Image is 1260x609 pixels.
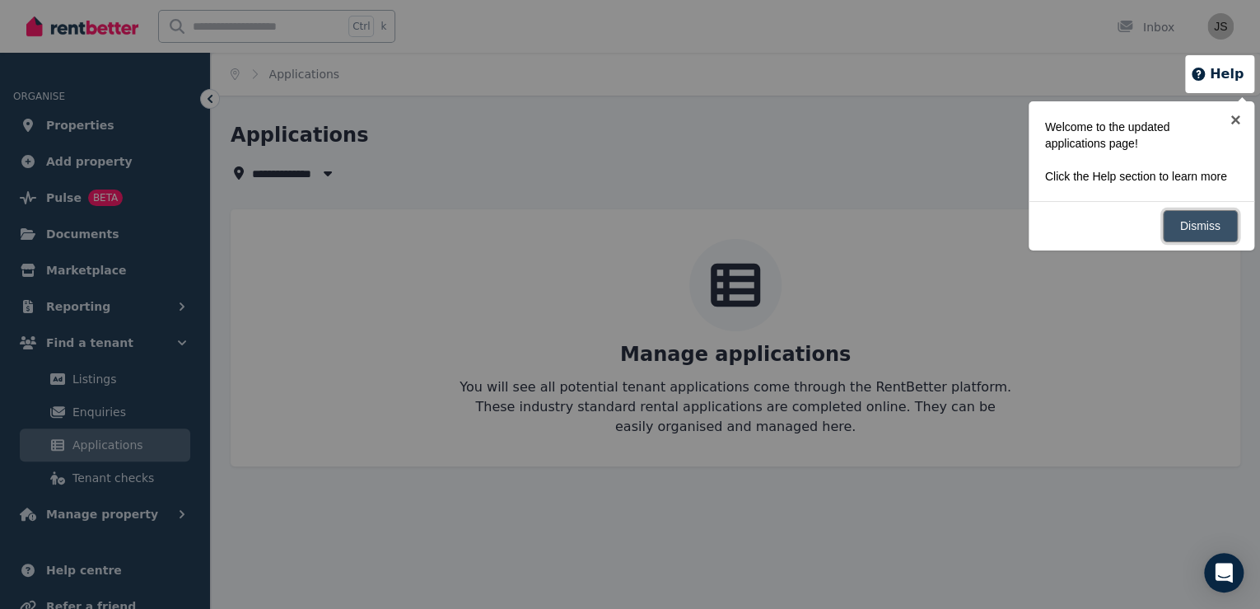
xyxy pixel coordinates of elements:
div: Open Intercom Messenger [1204,553,1244,593]
a: × [1217,101,1254,138]
button: Help [1190,64,1244,84]
p: Click the Help section to learn more [1045,168,1228,185]
p: Welcome to the updated applications page! [1045,119,1228,152]
a: Dismiss [1163,210,1238,242]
